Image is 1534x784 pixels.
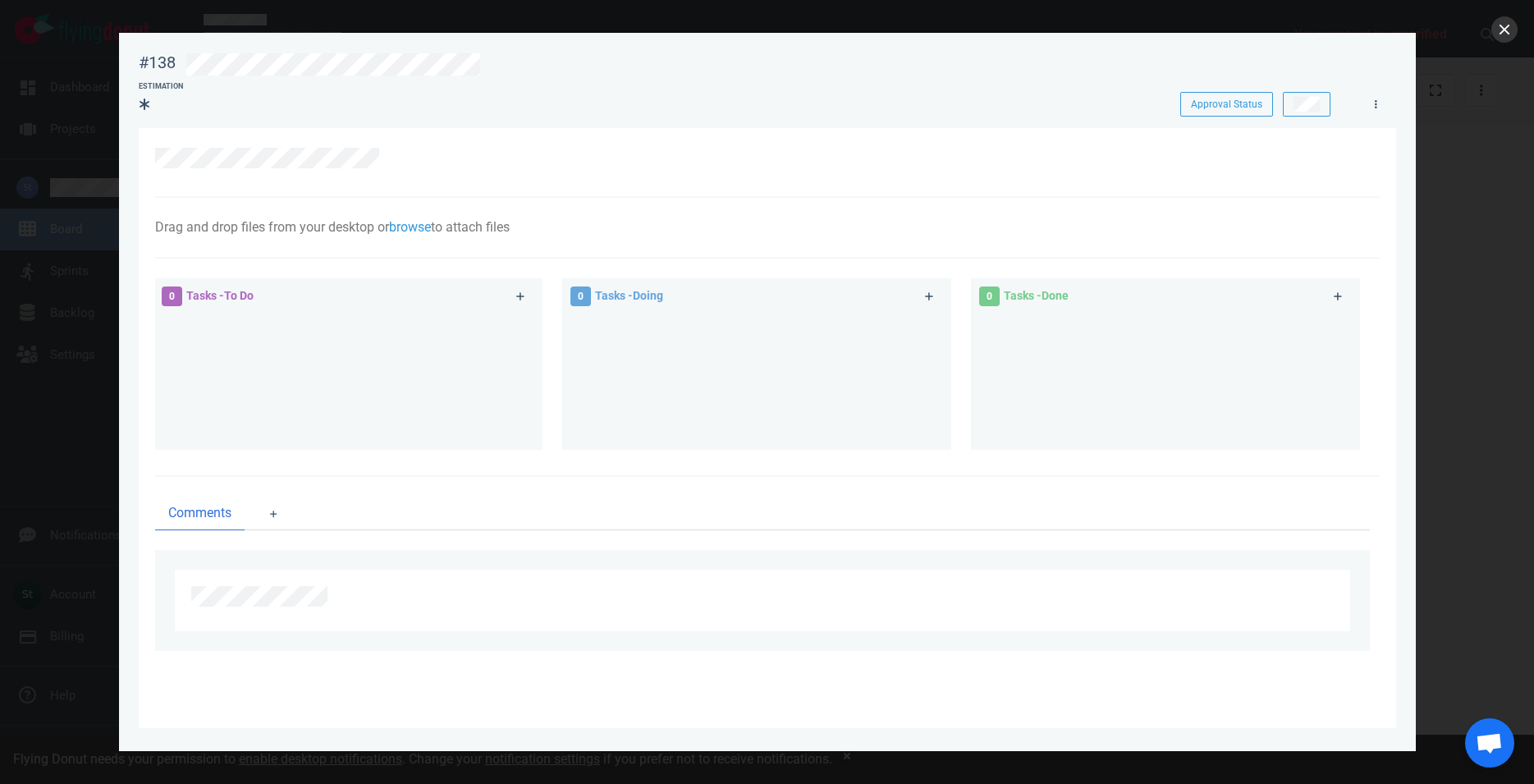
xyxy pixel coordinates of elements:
[570,287,591,306] span: 0
[1491,16,1518,43] button: close
[139,81,183,93] div: Estimation
[155,219,389,235] span: Drag and drop files from your desktop or
[1004,289,1069,302] span: Tasks - Done
[979,287,1000,306] span: 0
[431,219,510,235] span: to attach files
[1465,718,1514,768] div: Open chat
[595,289,663,302] span: Tasks - Doing
[389,219,431,235] a: browse
[139,53,176,73] div: #138
[186,289,254,302] span: Tasks - To Do
[168,503,231,523] span: Comments
[1180,92,1273,117] button: Approval Status
[162,287,182,306] span: 0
